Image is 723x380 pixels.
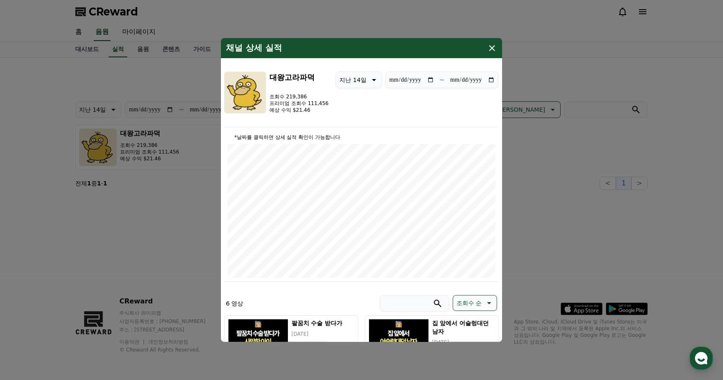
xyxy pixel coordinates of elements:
[129,278,139,285] span: 설정
[108,265,161,286] a: 설정
[55,265,108,286] a: 대화
[269,100,328,107] p: 프리미엄 조회수 111,456
[456,297,482,309] p: 조회수 순
[269,93,328,100] p: 조회수 219,386
[77,278,87,285] span: 대화
[439,75,445,85] p: ~
[292,331,354,337] p: [DATE]
[269,72,328,83] h3: 대왕고라파덕
[226,43,282,53] h4: 채널 상세 실적
[228,134,495,141] p: *날짜를 클릭하면 상세 실적 확인이 가능합니다
[221,38,502,342] div: modal
[26,278,31,285] span: 홈
[224,72,266,113] img: 대왕고라파덕
[292,319,354,327] h5: 팔꿈치 수술 받다가
[226,299,243,308] p: 6 영상
[3,265,55,286] a: 홈
[339,74,366,86] p: 지난 14일
[432,319,495,336] h5: 집 앞에서 어슬렁대던 남자
[453,295,497,311] button: 조회수 순
[432,339,495,346] p: [DATE]
[269,107,328,113] p: 예상 수익 $21.46
[336,72,382,88] button: 지난 14일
